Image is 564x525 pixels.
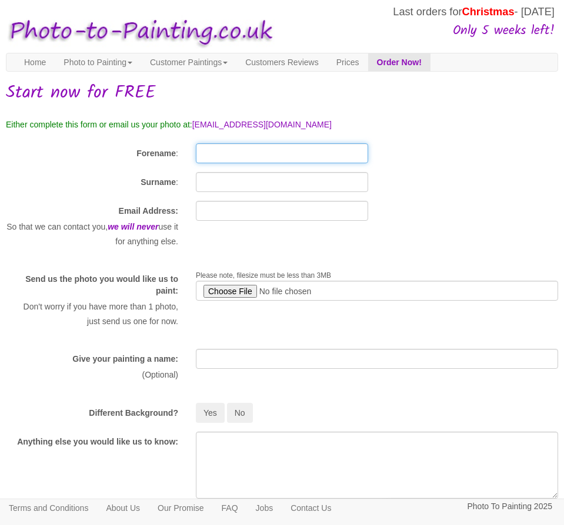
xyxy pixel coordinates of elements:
[97,499,149,517] a: About Us
[462,6,515,18] span: Christmas
[328,53,368,71] a: Prices
[6,120,192,129] span: Either complete this form or email us your photo at:
[278,24,555,38] h3: Only 5 weeks left!
[6,273,178,297] label: Send us the photo you would like us to paint:
[393,6,555,18] span: Last orders for - [DATE]
[6,299,178,328] p: Don't worry if you have more than 1 photo, just send us one for now.
[55,53,141,71] a: Photo to Painting
[6,83,558,103] h1: Start now for FREE
[6,220,178,248] p: So that we can contact you, use it for anything else.
[6,368,178,382] p: (Optional)
[227,403,253,423] button: No
[141,176,176,188] label: Surname
[247,499,282,517] a: Jobs
[368,53,430,71] a: Order Now!
[282,499,340,517] a: Contact Us
[467,499,552,514] p: Photo To Painting 2025
[119,205,178,217] label: Email Address:
[141,53,236,71] a: Customer Paintings
[192,120,332,129] a: [EMAIL_ADDRESS][DOMAIN_NAME]
[108,222,158,231] em: we will never
[213,499,247,517] a: FAQ
[72,353,178,365] label: Give your painting a name:
[15,53,55,71] a: Home
[89,407,178,419] label: Different Background?
[17,436,178,447] label: Anything else you would like us to know:
[149,499,213,517] a: Our Promise
[196,271,331,280] span: Please note, filesize must be less than 3MB
[236,53,327,71] a: Customers Reviews
[136,147,176,159] label: Forename
[196,403,225,423] button: Yes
